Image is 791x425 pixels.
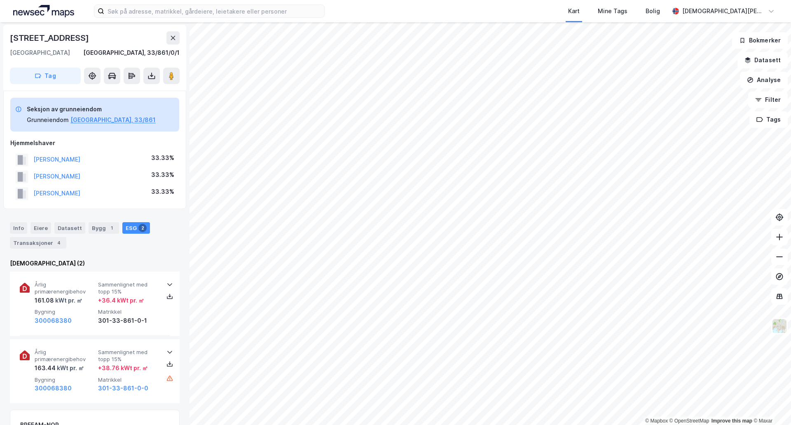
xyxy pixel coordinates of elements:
[98,349,158,363] span: Sammenlignet med topp 15%
[98,308,158,315] span: Matrikkel
[740,72,788,88] button: Analyse
[98,383,148,393] button: 301-33-861-0-0
[13,5,74,17] img: logo.a4113a55bc3d86da70a041830d287a7e.svg
[732,32,788,49] button: Bokmerker
[748,92,788,108] button: Filter
[35,349,95,363] span: Årlig primærenergibehov
[35,316,72,326] button: 300068380
[55,239,63,247] div: 4
[104,5,324,17] input: Søk på adresse, matrikkel, gårdeiere, leietakere eller personer
[10,237,66,249] div: Transaksjoner
[70,115,156,125] button: [GEOGRAPHIC_DATA], 33/861
[89,222,119,234] div: Bygg
[151,153,174,163] div: 33.33%
[750,385,791,425] div: Kontrollprogram for chat
[27,104,156,114] div: Seksjon av grunneiendom
[30,222,51,234] div: Eiere
[27,115,69,125] div: Grunneiendom
[10,138,179,148] div: Hjemmelshaver
[98,281,158,296] span: Sammenlignet med topp 15%
[669,418,709,424] a: OpenStreetMap
[151,170,174,180] div: 33.33%
[772,318,787,334] img: Z
[750,385,791,425] iframe: Chat Widget
[108,224,116,232] div: 1
[54,222,85,234] div: Datasett
[98,363,148,373] div: + 38.76 kWt pr. ㎡
[35,296,82,305] div: 161.08
[711,418,752,424] a: Improve this map
[10,31,91,45] div: [STREET_ADDRESS]
[98,296,144,305] div: + 36.4 kWt pr. ㎡
[10,222,27,234] div: Info
[10,48,70,58] div: [GEOGRAPHIC_DATA]
[54,296,82,305] div: kWt pr. ㎡
[568,6,580,16] div: Kart
[35,376,95,383] span: Bygning
[98,376,158,383] span: Matrikkel
[645,418,668,424] a: Mapbox
[737,52,788,68] button: Datasett
[151,187,174,197] div: 33.33%
[598,6,627,16] div: Mine Tags
[138,224,147,232] div: 2
[35,363,84,373] div: 163.44
[682,6,765,16] div: [DEMOGRAPHIC_DATA][PERSON_NAME]
[56,363,84,373] div: kWt pr. ㎡
[35,383,72,393] button: 300068380
[646,6,660,16] div: Bolig
[122,222,150,234] div: ESG
[83,48,180,58] div: [GEOGRAPHIC_DATA], 33/861/0/1
[749,111,788,128] button: Tags
[10,68,81,84] button: Tag
[98,316,158,326] div: 301-33-861-0-1
[35,308,95,315] span: Bygning
[10,258,180,268] div: [DEMOGRAPHIC_DATA] (2)
[35,281,95,296] span: Årlig primærenergibehov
